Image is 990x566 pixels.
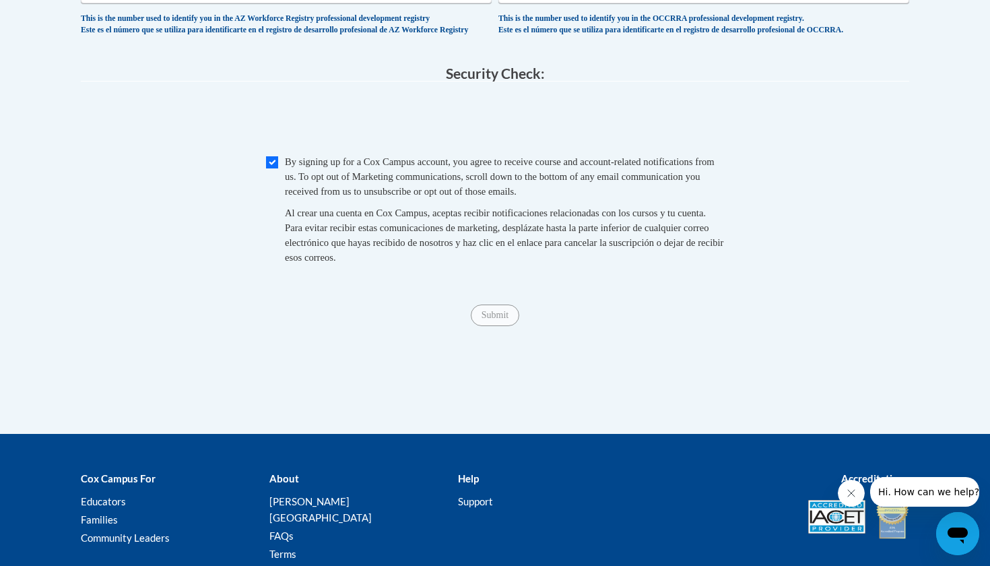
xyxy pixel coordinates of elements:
b: Accreditations [841,472,909,484]
img: Accredited IACET® Provider [808,500,865,534]
a: Support [458,495,493,507]
b: Cox Campus For [81,472,156,484]
iframe: Message from company [870,477,979,507]
a: Families [81,513,118,526]
span: By signing up for a Cox Campus account, you agree to receive course and account-related notificat... [285,156,715,197]
span: Security Check: [446,65,545,82]
img: IDA® Accredited [876,493,909,540]
div: This is the number used to identify you in the OCCRRA professional development registry. Este es ... [498,13,909,36]
iframe: Close message [838,480,865,507]
a: Terms [269,548,296,560]
span: Al crear una cuenta en Cox Campus, aceptas recibir notificaciones relacionadas con los cursos y t... [285,208,723,263]
a: Educators [81,495,126,507]
a: FAQs [269,530,294,542]
a: Community Leaders [81,532,170,544]
a: [PERSON_NAME][GEOGRAPHIC_DATA] [269,495,372,524]
iframe: reCAPTCHA [393,95,597,148]
div: This is the number used to identify you in the AZ Workforce Registry professional development reg... [81,13,492,36]
b: About [269,472,299,484]
iframe: Button to launch messaging window [936,512,979,555]
b: Help [458,472,479,484]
